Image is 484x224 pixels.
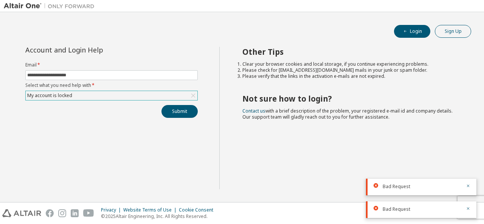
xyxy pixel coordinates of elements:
[394,25,430,38] button: Login
[161,105,198,118] button: Submit
[83,209,94,217] img: youtube.svg
[242,94,458,104] h2: Not sure how to login?
[435,25,471,38] button: Sign Up
[242,47,458,57] h2: Other Tips
[25,62,198,68] label: Email
[46,209,54,217] img: facebook.svg
[25,47,163,53] div: Account and Login Help
[242,108,453,120] span: with a brief description of the problem, your registered e-mail id and company details. Our suppo...
[179,207,218,213] div: Cookie Consent
[383,184,410,190] span: Bad Request
[242,61,458,67] li: Clear your browser cookies and local storage, if you continue experiencing problems.
[242,73,458,79] li: Please verify that the links in the activation e-mails are not expired.
[25,82,198,88] label: Select what you need help with
[71,209,79,217] img: linkedin.svg
[2,209,41,217] img: altair_logo.svg
[4,2,98,10] img: Altair One
[58,209,66,217] img: instagram.svg
[26,91,73,100] div: My account is locked
[26,91,197,100] div: My account is locked
[383,206,410,212] span: Bad Request
[101,207,123,213] div: Privacy
[242,67,458,73] li: Please check for [EMAIL_ADDRESS][DOMAIN_NAME] mails in your junk or spam folder.
[123,207,179,213] div: Website Terms of Use
[242,108,265,114] a: Contact us
[101,213,218,219] p: © 2025 Altair Engineering, Inc. All Rights Reserved.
